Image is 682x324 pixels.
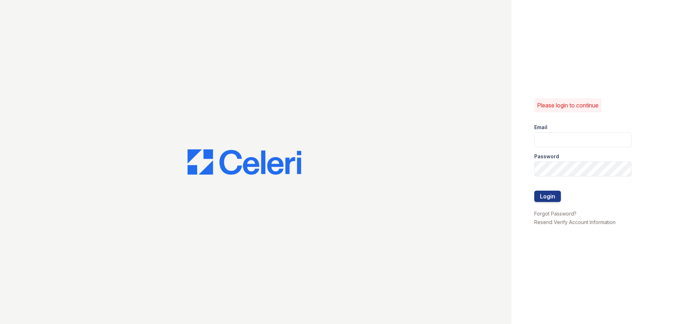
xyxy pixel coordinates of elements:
a: Forgot Password? [534,211,577,217]
img: CE_Logo_Blue-a8612792a0a2168367f1c8372b55b34899dd931a85d93a1a3d3e32e68fde9ad4.png [188,149,301,175]
label: Password [534,153,559,160]
label: Email [534,124,547,131]
a: Resend Verify Account Information [534,219,616,225]
p: Please login to continue [537,101,599,110]
button: Login [534,191,561,202]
